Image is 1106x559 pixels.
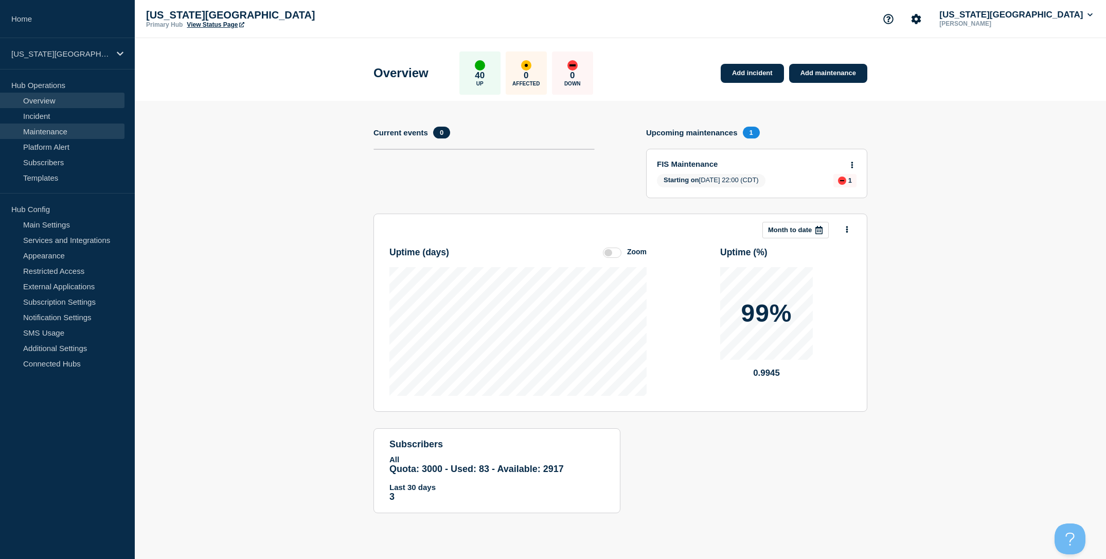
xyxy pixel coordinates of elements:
[789,64,867,83] a: Add maintenance
[146,21,183,28] p: Primary Hub
[721,64,784,83] a: Add incident
[567,60,578,71] div: down
[937,10,1095,20] button: [US_STATE][GEOGRAPHIC_DATA]
[512,81,540,86] p: Affected
[521,60,531,71] div: affected
[878,8,899,30] button: Support
[389,247,449,258] h3: Uptime ( days )
[524,71,528,81] p: 0
[11,49,110,58] p: [US_STATE][GEOGRAPHIC_DATA]
[475,71,485,81] p: 40
[905,8,927,30] button: Account settings
[476,81,484,86] p: Up
[627,248,647,256] div: Zoom
[389,455,604,464] p: All
[937,20,1044,27] p: [PERSON_NAME]
[389,464,564,474] span: Quota: 3000 - Used: 83 - Available: 2917
[657,174,765,187] span: [DATE] 22:00 (CDT)
[741,301,792,326] p: 99%
[433,127,450,138] span: 0
[848,177,852,184] p: 1
[564,81,581,86] p: Down
[664,176,699,184] span: Starting on
[720,247,768,258] h3: Uptime ( % )
[389,483,604,492] p: Last 30 days
[187,21,244,28] a: View Status Page
[657,160,843,168] a: FIS Maintenance
[646,128,738,137] h4: Upcoming maintenances
[389,492,604,502] p: 3
[373,66,429,80] h1: Overview
[743,127,760,138] span: 1
[838,177,846,185] div: down
[720,368,813,378] p: 0.9945
[768,226,812,234] p: Month to date
[762,222,829,238] button: Month to date
[373,128,428,137] h4: Current events
[146,9,352,21] p: [US_STATE][GEOGRAPHIC_DATA]
[475,60,485,71] div: up
[389,439,604,450] h4: subscribers
[570,71,575,81] p: 0
[1055,523,1085,554] iframe: Help Scout Beacon - Open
